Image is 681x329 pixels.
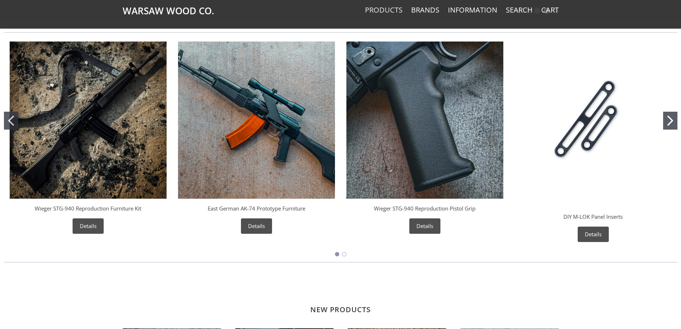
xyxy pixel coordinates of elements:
[563,213,623,220] a: DIY M-LOK Panel Inserts
[35,205,141,212] a: Wieger STG-940 Reproduction Furniture Kit
[73,218,104,234] a: Details
[409,218,440,234] a: Details
[335,252,339,256] button: Go to slide 1
[506,5,533,15] a: Search
[374,205,475,212] a: Wieger STG-940 Reproduction Pistol Grip
[123,284,559,314] h2: New Products
[346,42,503,199] img: Wieger STG-940 Reproduction Pistol Grip
[178,42,335,199] img: East German AK-74 Prototype Furniture
[341,36,509,240] div: Wieger STG-940 Reproduction Pistol Grip
[172,36,341,240] div: East German AK-74 Prototype Furniture
[4,36,172,240] div: Wieger STG-940 Reproduction Furniture Kit
[411,5,439,15] a: Brands
[10,42,167,199] img: Wieger STG-940 Reproduction Furniture Kit
[365,5,403,15] a: Products
[541,5,559,15] a: Cart
[208,205,305,212] a: East German AK-74 Prototype Furniture
[241,218,272,234] a: Details
[509,36,677,248] div: DIY M-LOK Panel Inserts
[515,42,672,199] img: DIY M-LOK Panel Inserts
[578,227,609,242] a: Details
[567,204,619,213] div: Warsaw Wood Co.
[342,252,346,256] button: Go to slide 2
[4,112,18,130] button: Go to slide 1
[448,5,497,15] a: Information
[663,112,677,130] button: Go to slide 2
